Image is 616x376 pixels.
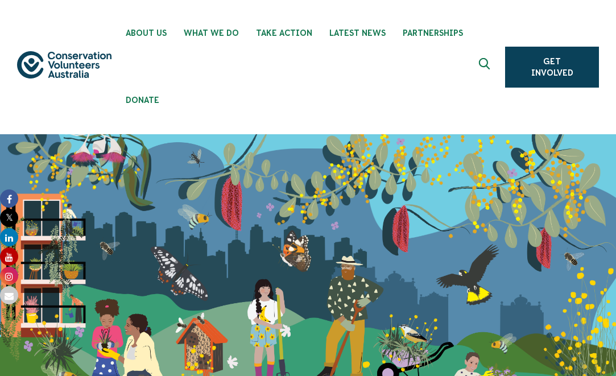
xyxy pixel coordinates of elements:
[126,28,167,38] span: About Us
[256,28,312,38] span: Take Action
[184,28,239,38] span: What We Do
[17,51,111,78] img: logo.svg
[505,47,599,88] a: Get Involved
[479,58,493,76] span: Expand search box
[403,28,463,38] span: Partnerships
[472,53,499,81] button: Expand search box Close search box
[126,96,159,105] span: Donate
[329,28,386,38] span: Latest News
